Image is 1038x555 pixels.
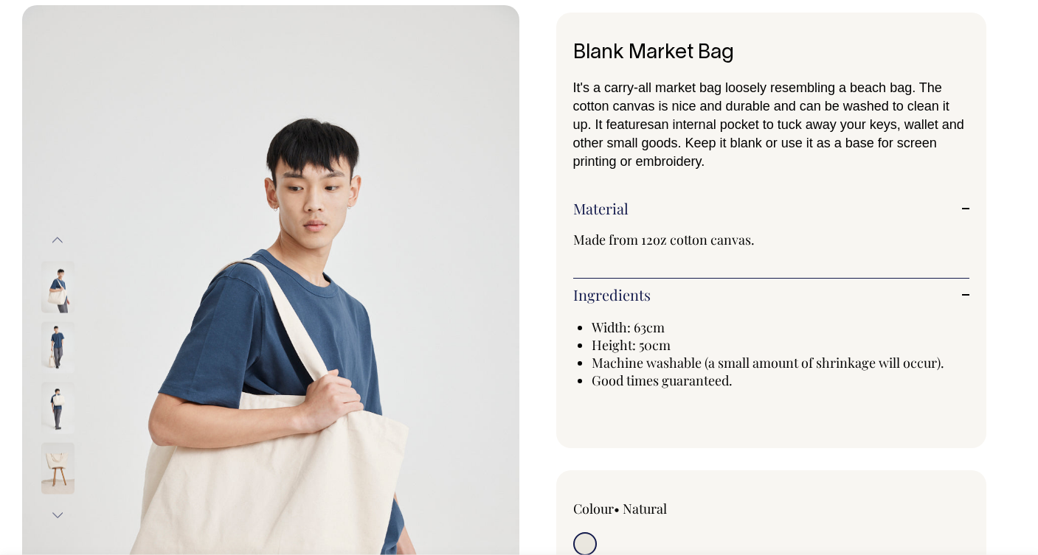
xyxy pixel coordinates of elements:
[614,500,620,517] span: •
[573,286,970,304] a: Ingredients
[41,261,75,313] img: natural
[623,500,667,517] label: Natural
[573,500,732,517] div: Colour
[573,80,949,132] span: It's a carry-all market bag loosely resembling a beach bag. The cotton canvas is nice and durable...
[573,200,970,217] a: Material
[41,321,75,373] img: natural
[573,231,755,248] span: Made from 12oz cotton canvas.
[46,224,69,257] button: Previous
[41,382,75,433] img: natural
[592,318,665,336] span: Width: 63cm
[46,498,69,531] button: Next
[573,42,970,65] h1: Blank Market Bag
[592,354,944,371] span: Machine washable (a small amount of shrinkage will occur).
[592,336,671,354] span: Height: 50cm
[592,371,733,389] span: Good times guaranteed.
[599,117,654,132] span: t features
[573,117,964,169] span: an internal pocket to tuck away your keys, wallet and other small goods. Keep it blank or use it ...
[41,442,75,494] img: natural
